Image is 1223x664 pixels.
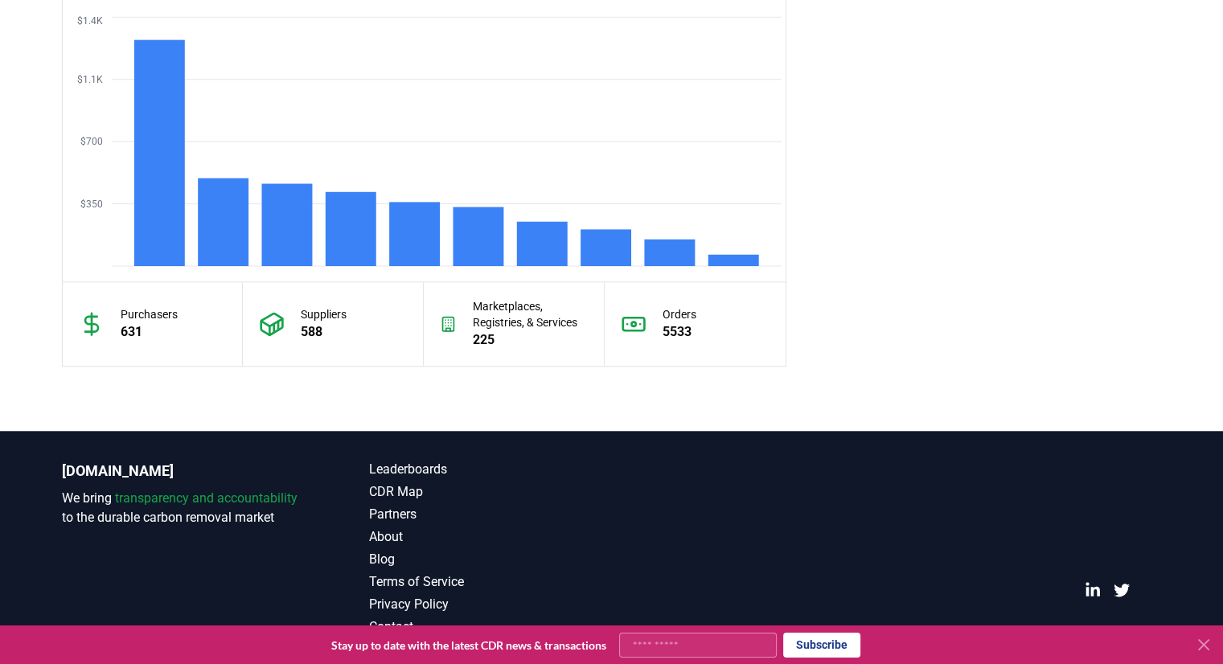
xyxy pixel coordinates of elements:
p: 631 [121,322,178,342]
tspan: $1.1K [76,74,102,85]
p: 5533 [663,322,696,342]
p: We bring to the durable carbon removal market [62,489,305,527]
a: Terms of Service [369,572,612,592]
p: 225 [473,330,588,350]
p: Purchasers [121,306,178,322]
span: transparency and accountability [115,490,298,506]
a: CDR Map [369,482,612,502]
p: Suppliers [301,306,347,322]
tspan: $700 [80,136,102,147]
p: © 2025 [DOMAIN_NAME]. All rights reserved. [970,624,1162,637]
a: Partners [369,505,612,524]
a: Privacy Policy [369,595,612,614]
a: About [369,527,612,547]
a: Leaderboards [369,460,612,479]
a: Twitter [1114,582,1130,598]
p: 588 [301,322,347,342]
a: Contact [369,617,612,637]
a: LinkedIn [1085,582,1101,598]
tspan: $350 [80,199,102,210]
p: Orders [663,306,696,322]
p: [DOMAIN_NAME] [62,460,305,482]
tspan: $1.4K [76,14,102,26]
p: Marketplaces, Registries, & Services [473,298,588,330]
a: Blog [369,550,612,569]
